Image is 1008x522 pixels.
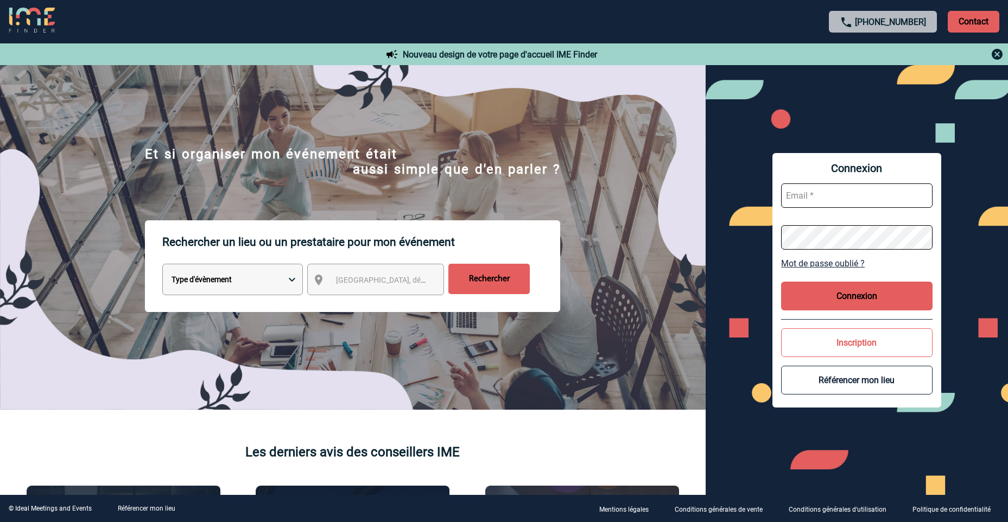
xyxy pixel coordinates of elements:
span: Connexion [781,162,933,175]
a: Référencer mon lieu [118,505,175,512]
img: call-24-px.png [840,16,853,29]
a: Mentions légales [591,504,666,514]
a: Mot de passe oublié ? [781,258,933,269]
p: Conditions générales de vente [675,506,763,513]
button: Inscription [781,328,933,357]
a: Conditions générales de vente [666,504,780,514]
button: Référencer mon lieu [781,366,933,394]
input: Rechercher [448,264,530,294]
div: © Ideal Meetings and Events [9,505,92,512]
a: Politique de confidentialité [904,504,1008,514]
p: Rechercher un lieu ou un prestataire pour mon événement [162,220,560,264]
a: Conditions générales d'utilisation [780,504,904,514]
button: Connexion [781,282,933,310]
a: [PHONE_NUMBER] [855,17,926,27]
input: Email * [781,183,933,208]
p: Conditions générales d'utilisation [789,506,886,513]
p: Politique de confidentialité [912,506,991,513]
p: Contact [948,11,999,33]
p: Mentions légales [599,506,649,513]
span: [GEOGRAPHIC_DATA], département, région... [336,276,487,284]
